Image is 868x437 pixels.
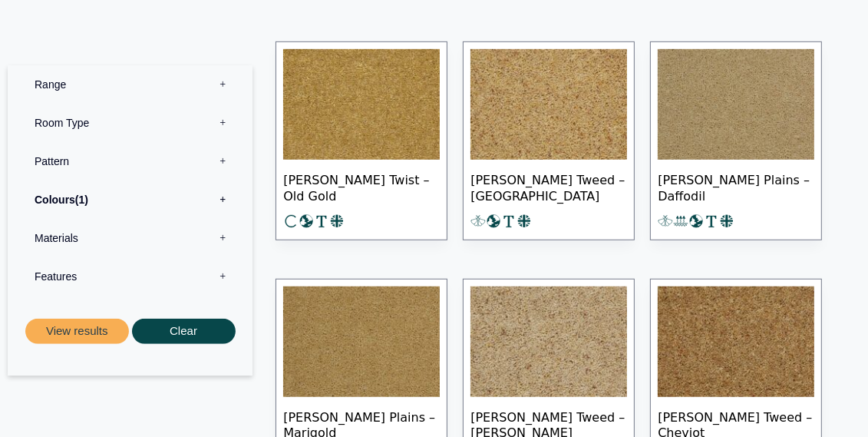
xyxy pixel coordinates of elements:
span: [PERSON_NAME] Plains – Daffodil [658,160,814,214]
a: [PERSON_NAME] Tweed – [GEOGRAPHIC_DATA] [463,41,635,240]
label: Materials [19,219,241,257]
img: Tomkinson Tweed - Cheviot [658,286,814,397]
label: Range [19,65,241,104]
a: [PERSON_NAME] Twist – Old Gold [276,41,447,240]
img: Tomkinson Tweed - Barley Corn [470,286,627,397]
a: [PERSON_NAME] Plains – Daffodil [650,41,822,240]
span: [PERSON_NAME] Twist – Old Gold [283,160,440,214]
label: Room Type [19,104,241,142]
img: Tomkinson Twist - Old Gold [283,49,440,160]
label: Features [19,257,241,296]
span: 1 [75,194,88,206]
label: Colours [19,180,241,219]
button: View results [25,319,129,344]
label: Pattern [19,142,241,180]
span: [PERSON_NAME] Tweed – [GEOGRAPHIC_DATA] [470,160,627,214]
button: Clear [132,319,236,344]
img: Tomkinson Tweed Shetland [470,49,627,160]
